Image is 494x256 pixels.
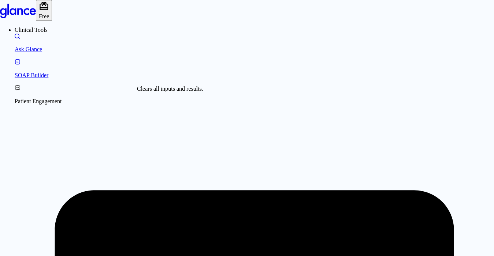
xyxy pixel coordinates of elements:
[36,13,52,19] a: Click to view or change your subscription
[39,13,49,19] span: Free
[15,98,494,105] p: Patient Engagement
[15,46,494,53] p: Ask Glance
[15,34,494,53] a: Moramiz: Find ICD10AM codes instantly
[15,72,494,79] p: SOAP Builder
[15,59,494,79] a: Docugen: Compose a clinical documentation in seconds
[15,27,494,33] li: Clinical Tools
[137,86,203,92] div: Clears all inputs and results.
